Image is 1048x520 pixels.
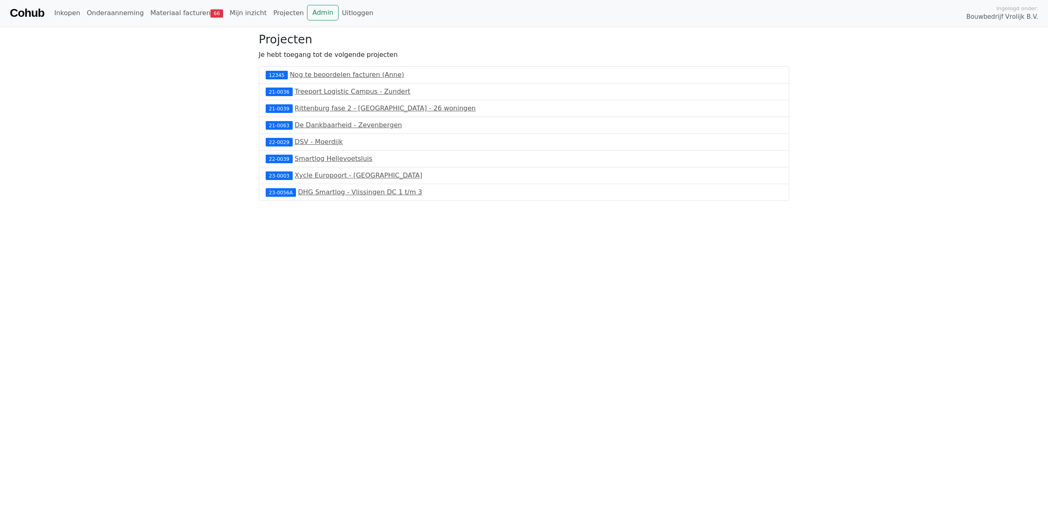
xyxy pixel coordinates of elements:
[266,155,293,163] div: 22-0039
[339,5,377,21] a: Uitloggen
[266,188,296,196] div: 23-0056A
[226,5,270,21] a: Mijn inzicht
[295,88,410,95] a: Treeport Logistic Campus - Zundert
[266,171,293,180] div: 23-0003
[290,71,404,79] a: Nog te beoordelen facturen (Anne)
[259,33,789,47] h3: Projecten
[266,104,293,113] div: 21-0039
[295,171,422,179] a: Xycle Europoort - [GEOGRAPHIC_DATA]
[295,121,402,129] a: De Dankbaarheid - Zevenbergen
[270,5,307,21] a: Projecten
[295,138,343,146] a: DSV - Moerdijk
[266,71,288,79] div: 12345
[298,188,422,196] a: DHG Smartlog - Vlissingen DC 1 t/m 3
[266,88,293,96] div: 21-0036
[266,121,293,129] div: 21-0063
[51,5,83,21] a: Inkopen
[259,50,789,60] p: Je hebt toegang tot de volgende projecten
[996,5,1038,12] span: Ingelogd onder:
[266,138,293,146] div: 22-0029
[147,5,226,21] a: Materiaal facturen66
[295,155,373,162] a: Smartlog Hellevoetsluis
[10,3,44,23] a: Cohub
[84,5,147,21] a: Onderaanneming
[210,9,223,18] span: 66
[295,104,476,112] a: Rittenburg fase 2 - [GEOGRAPHIC_DATA] - 26 woningen
[966,12,1038,22] span: Bouwbedrijf Vrolijk B.V.
[307,5,339,20] a: Admin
